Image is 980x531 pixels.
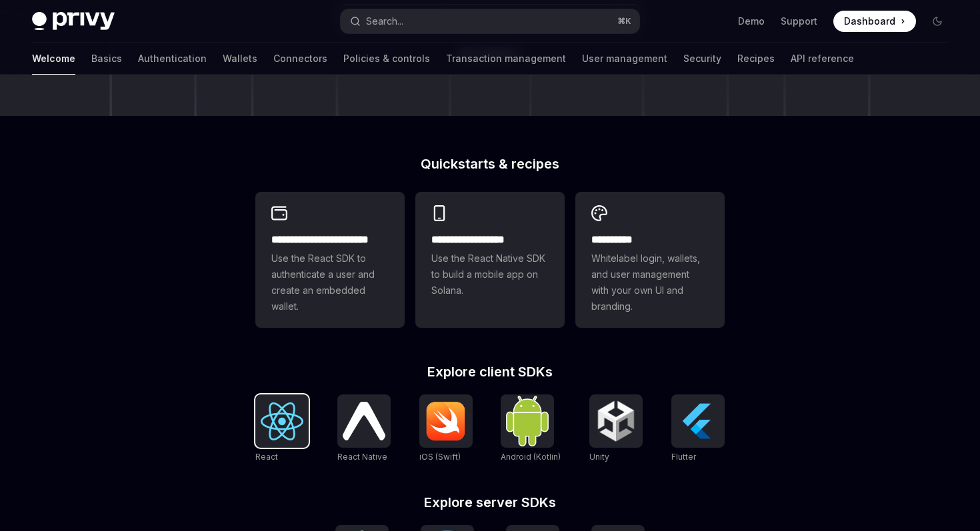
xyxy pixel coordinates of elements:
[589,394,643,464] a: UnityUnity
[261,402,303,440] img: React
[419,394,473,464] a: iOS (Swift)iOS (Swift)
[419,452,461,462] span: iOS (Swift)
[255,157,725,171] h2: Quickstarts & recipes
[255,365,725,378] h2: Explore client SDKs
[255,496,725,509] h2: Explore server SDKs
[501,394,561,464] a: Android (Kotlin)Android (Kotlin)
[223,43,257,75] a: Wallets
[337,394,391,464] a: React NativeReact Native
[844,15,895,28] span: Dashboard
[677,400,719,442] img: Flutter
[671,394,725,464] a: FlutterFlutter
[138,43,207,75] a: Authentication
[506,396,549,446] img: Android (Kotlin)
[341,9,639,33] button: Search...⌘K
[337,452,387,462] span: React Native
[271,251,389,314] span: Use the React SDK to authenticate a user and create an embedded wallet.
[781,15,817,28] a: Support
[255,452,278,462] span: React
[671,452,696,462] span: Flutter
[343,402,385,440] img: React Native
[591,251,709,314] span: Whitelabel login, wallets, and user management with your own UI and branding.
[32,43,75,75] a: Welcome
[683,43,721,75] a: Security
[343,43,430,75] a: Policies & controls
[582,43,667,75] a: User management
[791,43,854,75] a: API reference
[737,43,775,75] a: Recipes
[738,15,765,28] a: Demo
[255,394,309,464] a: ReactReact
[32,12,115,31] img: dark logo
[91,43,122,75] a: Basics
[589,452,609,462] span: Unity
[501,452,561,462] span: Android (Kotlin)
[273,43,327,75] a: Connectors
[927,11,948,32] button: Toggle dark mode
[617,16,631,27] span: ⌘ K
[833,11,916,32] a: Dashboard
[415,192,565,328] a: **** **** **** ***Use the React Native SDK to build a mobile app on Solana.
[595,400,637,442] img: Unity
[446,43,566,75] a: Transaction management
[366,13,403,29] div: Search...
[575,192,725,328] a: **** *****Whitelabel login, wallets, and user management with your own UI and branding.
[431,251,549,298] span: Use the React Native SDK to build a mobile app on Solana.
[425,401,467,441] img: iOS (Swift)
